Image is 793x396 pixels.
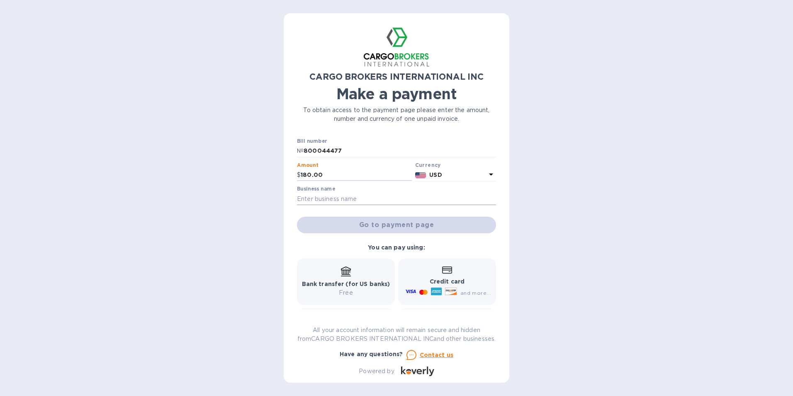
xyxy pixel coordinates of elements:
[304,145,496,157] input: Enter bill number
[301,169,412,181] input: 0.00
[297,193,496,205] input: Enter business name
[297,171,301,179] p: $
[297,139,327,144] label: Bill number
[297,147,304,155] p: №
[297,163,318,168] label: Amount
[297,85,496,103] h1: Make a payment
[415,172,426,178] img: USD
[297,187,335,192] label: Business name
[302,288,390,297] p: Free
[359,367,394,376] p: Powered by
[415,162,441,168] b: Currency
[297,106,496,123] p: To obtain access to the payment page please enter the amount, number and currency of one unpaid i...
[302,281,390,287] b: Bank transfer (for US banks)
[309,71,484,82] b: CARGO BROKERS INTERNATIONAL INC
[460,290,491,296] span: and more...
[429,171,442,178] b: USD
[340,351,403,357] b: Have any questions?
[368,244,425,251] b: You can pay using:
[430,278,465,285] b: Credit card
[420,352,454,358] u: Contact us
[297,326,496,343] p: All your account information will remain secure and hidden from CARGO BROKERS INTERNATIONAL INC a...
